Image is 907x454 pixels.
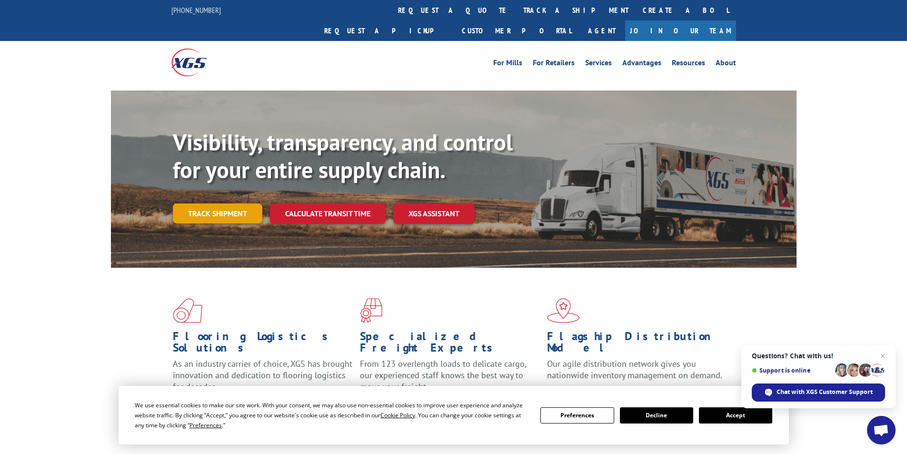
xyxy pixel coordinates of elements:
span: Support is online [752,367,832,374]
b: Visibility, transparency, and control for your entire supply chain. [173,127,513,184]
a: For Mills [493,59,522,70]
a: Resources [672,59,705,70]
button: Preferences [540,407,614,424]
div: We use essential cookies to make our site work. With your consent, we may also use non-essential ... [135,400,529,430]
span: Preferences [189,421,222,429]
span: Chat with XGS Customer Support [777,388,873,396]
a: Customer Portal [455,20,578,41]
span: Our agile distribution network gives you nationwide inventory management on demand. [547,358,722,381]
span: Questions? Chat with us! [752,352,885,360]
p: From 123 overlength loads to delicate cargo, our experienced staff knows the best way to move you... [360,358,540,401]
a: Open chat [867,416,896,444]
div: Cookie Consent Prompt [119,386,789,444]
h1: Specialized Freight Experts [360,331,540,358]
a: [PHONE_NUMBER] [171,5,221,15]
img: xgs-icon-total-supply-chain-intelligence-red [173,298,202,323]
img: xgs-icon-focused-on-flooring-red [360,298,382,323]
a: About [716,59,736,70]
button: Decline [620,407,693,424]
span: As an industry carrier of choice, XGS has brought innovation and dedication to flooring logistics... [173,358,352,392]
a: Advantages [622,59,661,70]
span: Cookie Policy [380,411,415,419]
a: For Retailers [533,59,575,70]
a: Request a pickup [317,20,455,41]
h1: Flooring Logistics Solutions [173,331,353,358]
h1: Flagship Distribution Model [547,331,727,358]
a: Calculate transit time [270,203,386,224]
img: xgs-icon-flagship-distribution-model-red [547,298,580,323]
a: XGS ASSISTANT [393,203,475,224]
a: Join Our Team [625,20,736,41]
a: Services [585,59,612,70]
a: Track shipment [173,203,262,223]
button: Accept [699,407,772,424]
span: Chat with XGS Customer Support [752,383,885,402]
a: Agent [578,20,625,41]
